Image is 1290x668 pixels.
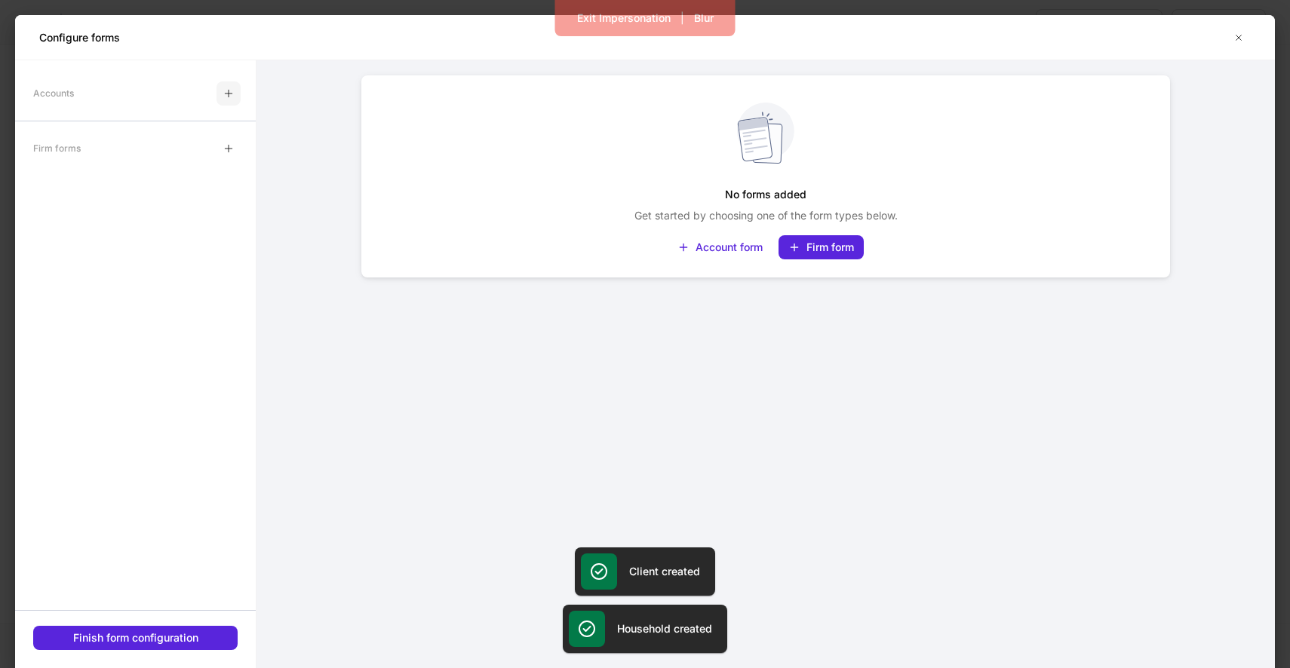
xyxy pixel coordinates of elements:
div: Account form [696,240,763,255]
h5: Configure forms [39,30,120,45]
div: Accounts [33,80,74,106]
button: Firm form [779,235,864,259]
div: Firm form [806,240,854,255]
h5: No forms added [725,181,806,208]
h5: Client created [629,564,700,579]
div: Finish form configuration [73,630,198,645]
div: Firm forms [33,135,81,161]
div: Blur [694,11,714,26]
p: Get started by choosing one of the form types below. [634,208,898,223]
div: Exit Impersonation [577,11,671,26]
button: Finish form configuration [33,626,238,650]
h5: Household created [617,621,712,636]
button: Account form [668,235,772,259]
